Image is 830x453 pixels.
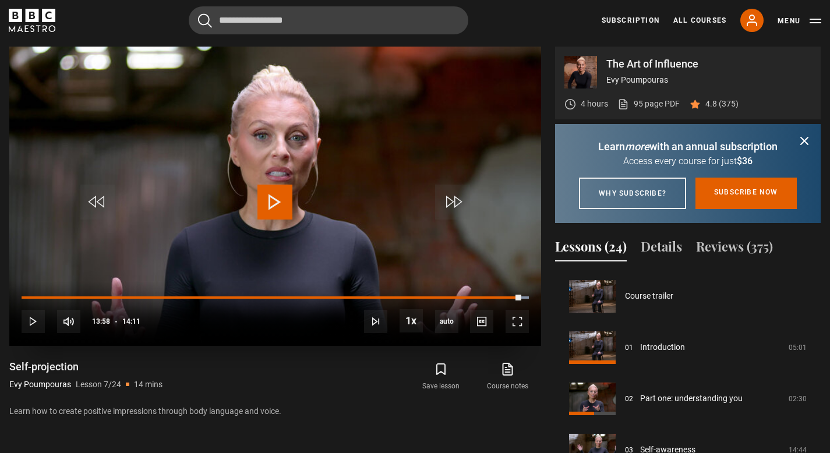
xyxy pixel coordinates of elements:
[506,310,529,333] button: Fullscreen
[778,15,821,27] button: Toggle navigation
[92,311,110,332] span: 13:58
[625,140,649,153] i: more
[57,310,80,333] button: Mute
[569,139,807,154] p: Learn with an annual subscription
[435,310,458,333] span: auto
[475,360,541,394] a: Course notes
[400,309,423,332] button: Playback Rate
[9,47,541,346] video-js: Video Player
[198,13,212,28] button: Submit the search query
[9,405,541,417] p: Learn how to create positive impressions through body language and voice.
[22,296,529,299] div: Progress Bar
[189,6,468,34] input: Search
[696,237,773,261] button: Reviews (375)
[408,360,474,394] button: Save lesson
[617,98,680,110] a: 95 page PDF
[9,378,71,391] p: Evy Poumpouras
[606,74,811,86] p: Evy Poumpouras
[134,378,163,391] p: 14 mins
[122,311,140,332] span: 14:11
[640,341,685,353] a: Introduction
[640,392,743,405] a: Part one: understanding you
[602,15,659,26] a: Subscription
[569,154,807,168] p: Access every course for just
[9,9,55,32] svg: BBC Maestro
[470,310,493,333] button: Captions
[22,310,45,333] button: Play
[435,310,458,333] div: Current quality: 720p
[705,98,739,110] p: 4.8 (375)
[76,378,121,391] p: Lesson 7/24
[579,178,686,209] a: Why subscribe?
[581,98,608,110] p: 4 hours
[695,178,797,209] a: Subscribe now
[555,237,627,261] button: Lessons (24)
[115,317,118,325] span: -
[9,360,163,374] h1: Self-projection
[737,155,753,167] span: $36
[625,290,673,302] a: Course trailer
[641,237,682,261] button: Details
[364,310,387,333] button: Next Lesson
[606,59,811,69] p: The Art of Influence
[673,15,726,26] a: All Courses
